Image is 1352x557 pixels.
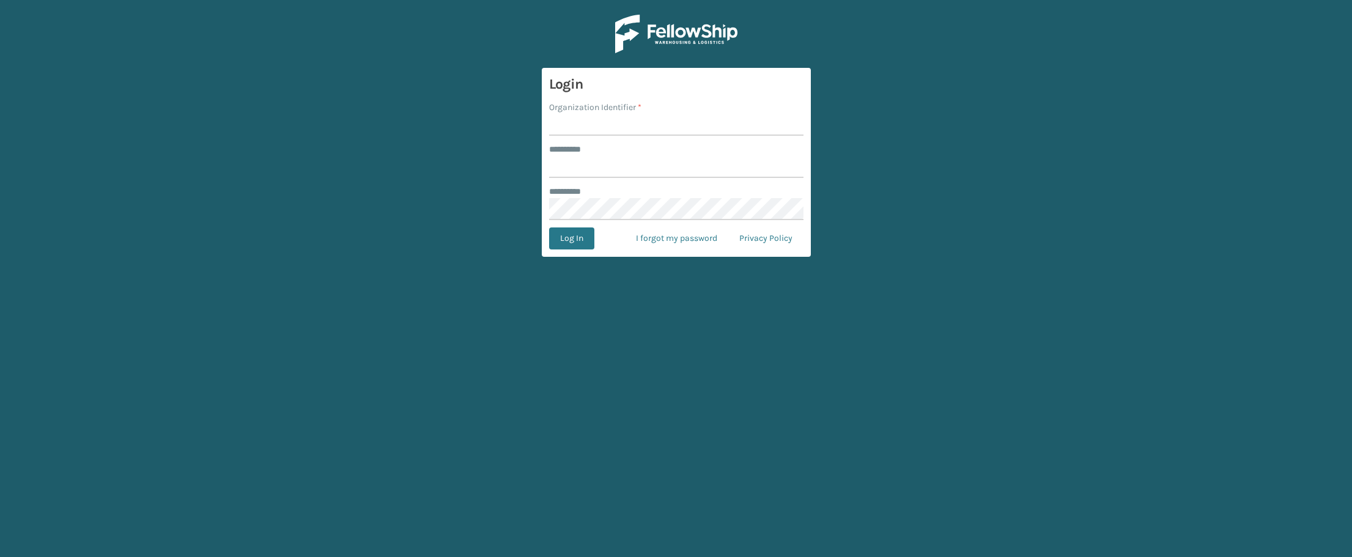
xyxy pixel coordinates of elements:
[615,15,737,53] img: Logo
[549,227,594,249] button: Log In
[625,227,728,249] a: I forgot my password
[549,75,803,94] h3: Login
[549,101,641,114] label: Organization Identifier
[728,227,803,249] a: Privacy Policy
